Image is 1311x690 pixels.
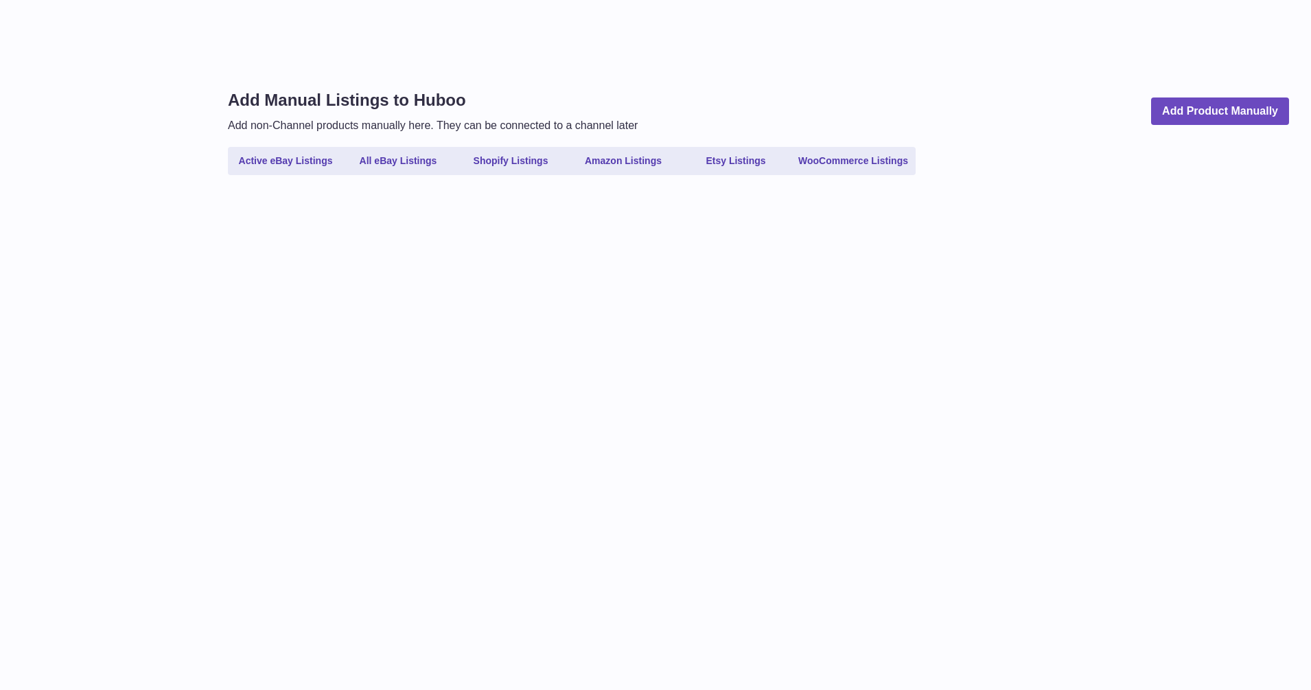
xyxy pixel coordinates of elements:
a: Etsy Listings [681,150,791,172]
h1: Add Manual Listings to Huboo [228,89,638,111]
a: Active eBay Listings [231,150,340,172]
a: Add Product Manually [1151,97,1289,126]
p: Add non-Channel products manually here. They can be connected to a channel later [228,118,638,133]
a: All eBay Listings [343,150,453,172]
a: WooCommerce Listings [793,150,913,172]
a: Shopify Listings [456,150,566,172]
a: Amazon Listings [568,150,678,172]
